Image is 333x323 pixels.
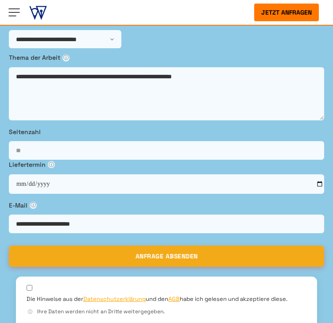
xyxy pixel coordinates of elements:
label: E-Mail [9,200,324,210]
img: ghostwriter-österreich [29,4,47,21]
label: Seitenzahl [9,127,324,137]
label: Die Hinweise aus der und den habe ich gelesen und akzeptiere diese. [27,295,287,303]
div: Ihre Daten werden nicht an Dritte weitergegeben. [27,308,306,316]
label: Thema der Arbeit [9,53,324,62]
span: ⓘ [62,54,70,62]
span: ⓘ [48,161,55,168]
img: Menu open [7,5,21,19]
button: ANFRAGE ABSENDEN [9,246,324,267]
button: Jetzt anfragen [254,4,319,21]
span: ⓘ [27,308,34,315]
a: Datenschutzerklärung [83,295,146,303]
a: AGB [168,295,180,303]
label: Liefertermin [9,160,324,169]
span: ⓘ [30,202,37,209]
